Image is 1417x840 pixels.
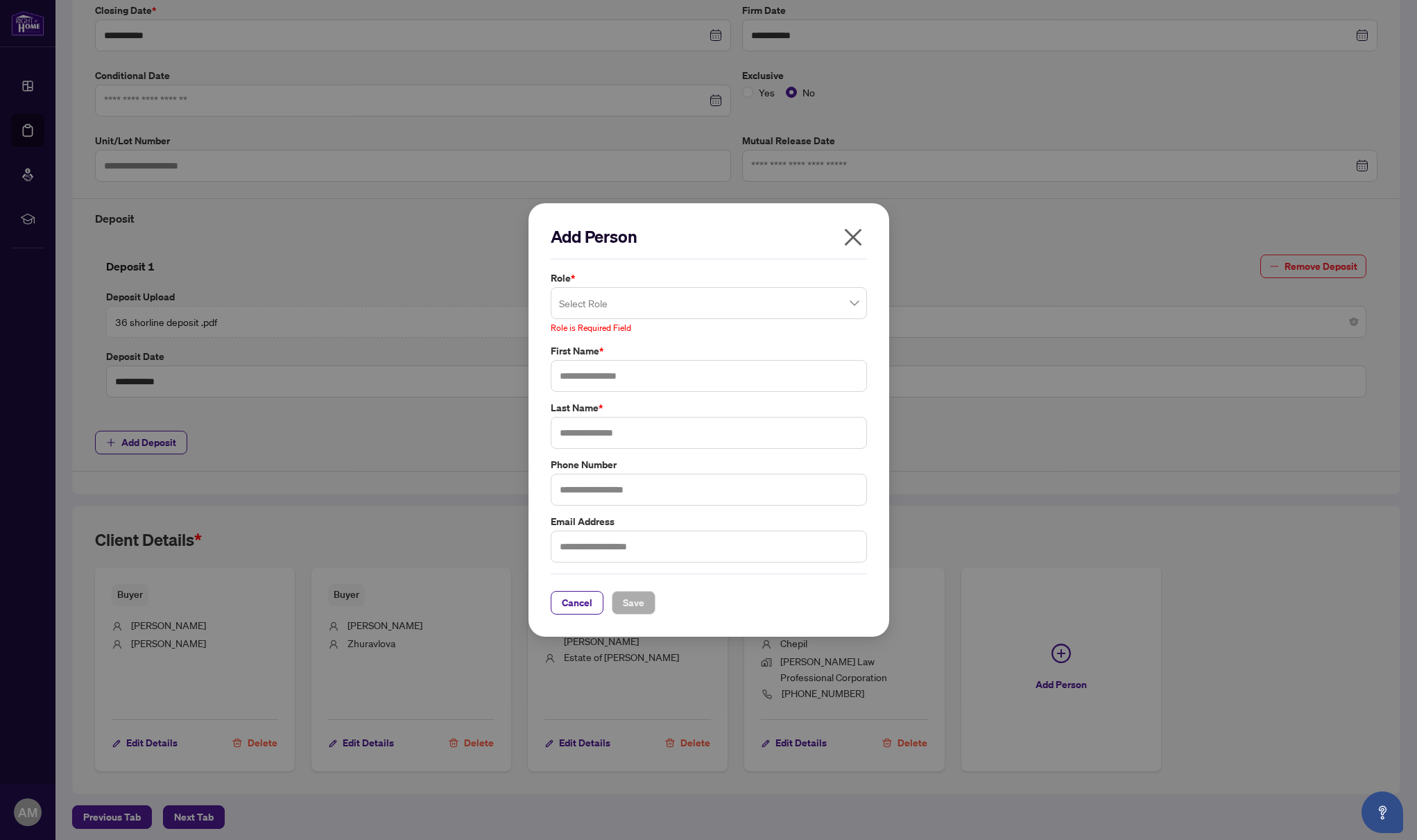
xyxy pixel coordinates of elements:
h2: Add Person [551,225,867,248]
button: Open asap [1362,791,1403,833]
button: Save [612,591,655,615]
button: Cancel [551,591,603,615]
label: Email Address [551,514,867,529]
label: Last Name [551,400,867,415]
span: close [842,226,864,248]
label: Phone Number [551,457,867,472]
span: Cancel [562,592,592,614]
label: First Name [551,343,867,359]
span: Role is Required Field [551,323,631,333]
label: Role [551,271,867,286]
